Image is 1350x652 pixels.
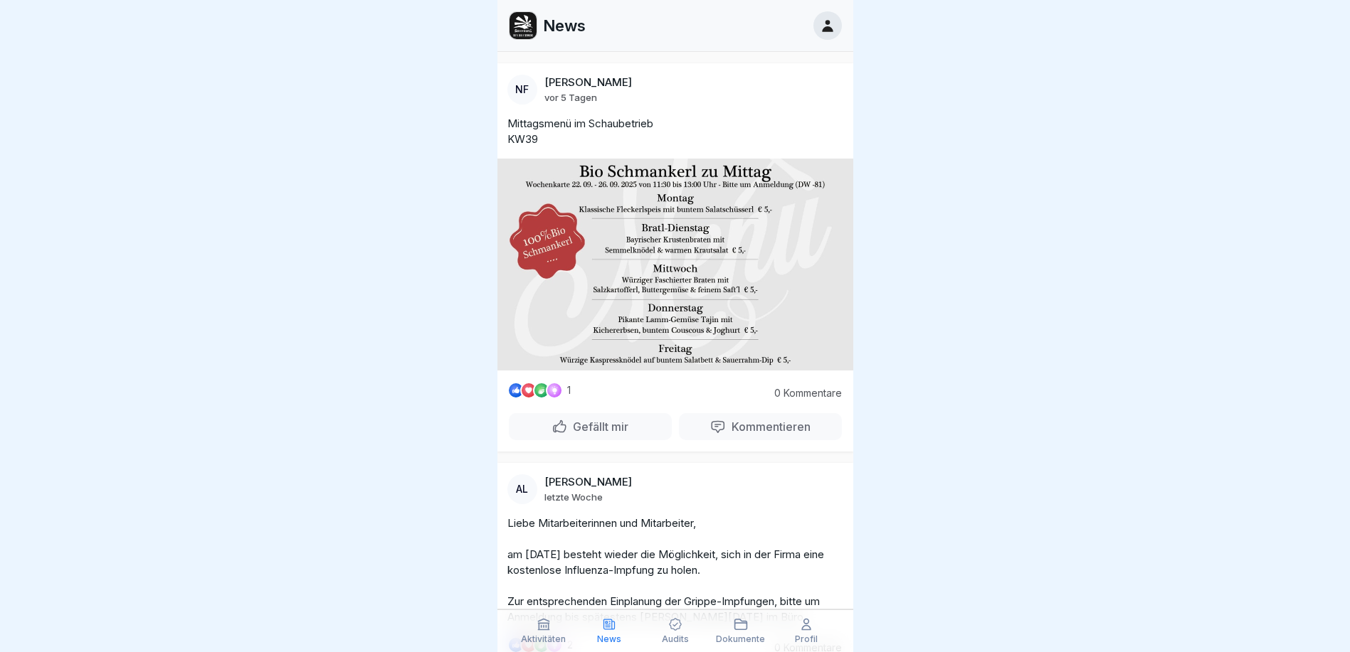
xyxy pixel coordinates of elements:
[544,476,632,488] p: [PERSON_NAME]
[662,634,689,644] p: Audits
[543,16,586,35] p: News
[764,388,842,399] p: 0 Kommentare
[726,419,811,434] p: Kommentieren
[795,634,818,644] p: Profil
[507,474,537,504] div: AL
[521,634,566,644] p: Aktivitäten
[567,419,628,434] p: Gefällt mir
[544,491,603,503] p: letzte Woche
[507,75,537,105] div: NF
[544,76,632,89] p: [PERSON_NAME]
[716,634,765,644] p: Dokumente
[597,634,621,644] p: News
[507,116,843,147] p: Mittagsmenü im Schaubetrieb KW39
[497,159,853,370] img: Post Image
[567,385,571,396] p: 1
[510,12,537,39] img: zazc8asra4ka39jdtci05bj8.png
[544,92,597,103] p: vor 5 Tagen
[507,515,843,625] p: Liebe Mitarbeiterinnen und Mitarbeiter, am [DATE] besteht wieder die Möglichkeit, sich in der Fir...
